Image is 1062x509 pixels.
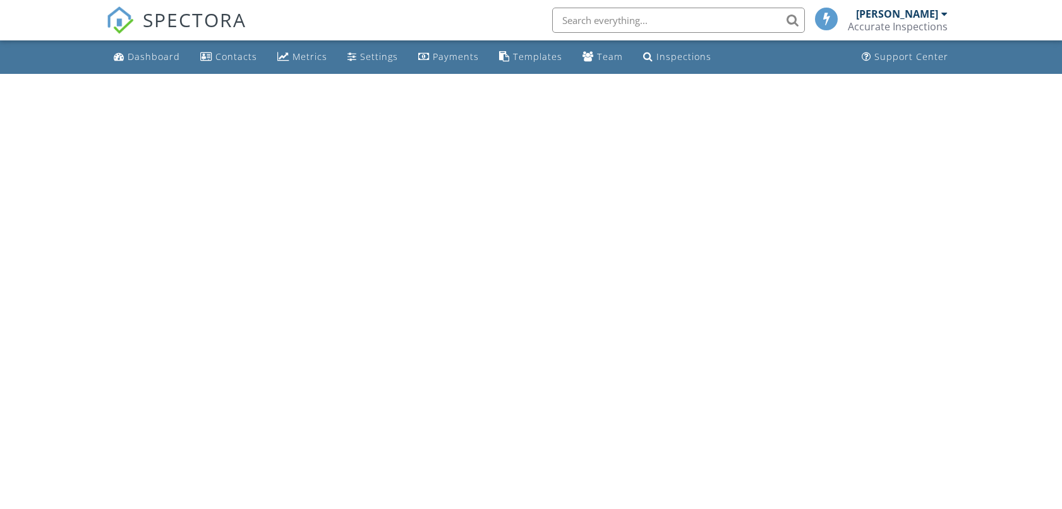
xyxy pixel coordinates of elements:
[195,45,262,69] a: Contacts
[433,51,479,63] div: Payments
[413,45,484,69] a: Payments
[494,45,567,69] a: Templates
[293,51,327,63] div: Metrics
[638,45,716,69] a: Inspections
[342,45,403,69] a: Settings
[106,17,246,44] a: SPECTORA
[874,51,948,63] div: Support Center
[128,51,180,63] div: Dashboard
[552,8,805,33] input: Search everything...
[106,6,134,34] img: The Best Home Inspection Software - Spectora
[109,45,185,69] a: Dashboard
[848,20,948,33] div: Accurate Inspections
[577,45,628,69] a: Team
[272,45,332,69] a: Metrics
[856,8,938,20] div: [PERSON_NAME]
[360,51,398,63] div: Settings
[656,51,711,63] div: Inspections
[143,6,246,33] span: SPECTORA
[215,51,257,63] div: Contacts
[857,45,953,69] a: Support Center
[513,51,562,63] div: Templates
[597,51,623,63] div: Team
